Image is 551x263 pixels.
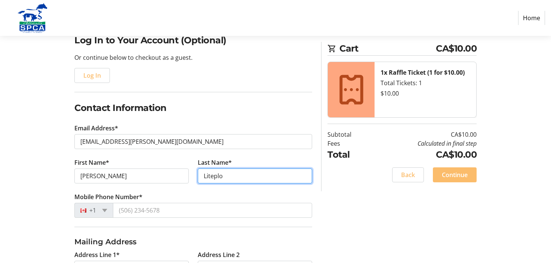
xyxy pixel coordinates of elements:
span: Log In [83,71,101,80]
td: Calculated in final step [370,139,477,148]
label: Last Name* [198,158,232,167]
span: Cart [339,42,436,55]
div: $10.00 [381,89,470,98]
td: CA$10.00 [370,130,477,139]
td: CA$10.00 [370,148,477,161]
input: (506) 234-5678 [113,203,312,218]
img: Alberta SPCA's Logo [6,3,59,33]
h2: Log In to Your Account (Optional) [74,34,312,47]
h2: Contact Information [74,101,312,115]
a: Home [518,11,545,25]
td: Total [327,148,370,161]
span: CA$10.00 [436,42,477,55]
h3: Mailing Address [74,236,312,247]
td: Subtotal [327,130,370,139]
label: Mobile Phone Number* [74,192,142,201]
p: Or continue below to checkout as a guest. [74,53,312,62]
button: Back [392,167,424,182]
button: Log In [74,68,110,83]
label: Address Line 2 [198,250,240,259]
label: First Name* [74,158,109,167]
div: Total Tickets: 1 [381,78,470,87]
td: Fees [327,139,370,148]
label: Address Line 1* [74,250,120,259]
span: Back [401,170,415,179]
strong: 1x Raffle Ticket (1 for $10.00) [381,68,465,77]
button: Continue [433,167,477,182]
label: Email Address* [74,124,118,133]
span: Continue [442,170,468,179]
